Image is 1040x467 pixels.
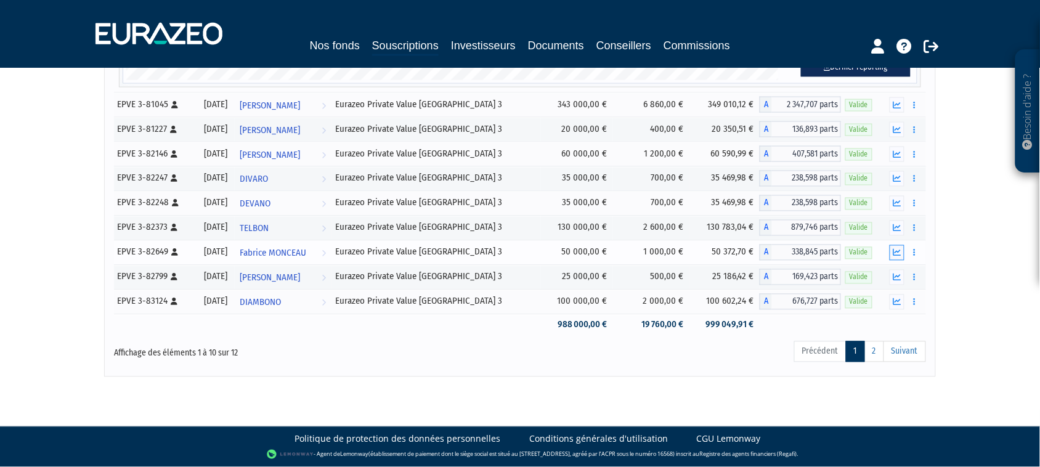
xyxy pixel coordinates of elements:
[117,246,192,259] div: EPVE 3-82649
[760,171,772,187] span: A
[760,171,840,187] div: A - Eurazeo Private Value Europe 3
[613,216,689,240] td: 2 600,00 €
[541,92,613,117] td: 343 000,00 €
[240,217,269,240] span: TELBON
[596,37,651,54] a: Conseillers
[772,195,840,211] span: 238,598 parts
[528,37,584,54] a: Documents
[336,172,537,185] div: Eurazeo Private Value [GEOGRAPHIC_DATA] 3
[171,298,177,306] i: [Français] Personne physique
[114,340,442,360] div: Affichage des éléments 1 à 10 sur 12
[699,450,797,458] a: Registre des agents financiers (Regafi)
[201,147,230,160] div: [DATE]
[690,216,760,240] td: 130 783,04 €
[201,123,230,136] div: [DATE]
[451,37,516,54] a: Investisseurs
[864,341,884,362] a: 2
[171,274,177,281] i: [Français] Personne physique
[117,197,192,209] div: EPVE 3-82248
[690,142,760,166] td: 60 590,99 €
[336,123,537,136] div: Eurazeo Private Value [GEOGRAPHIC_DATA] 3
[845,148,872,160] span: Valide
[772,269,840,285] span: 169,423 parts
[541,142,613,166] td: 60 000,00 €
[690,240,760,265] td: 50 372,70 €
[541,314,613,336] td: 988 000,00 €
[541,216,613,240] td: 130 000,00 €
[760,146,772,162] span: A
[690,191,760,216] td: 35 469,98 €
[117,123,192,136] div: EPVE 3-81227
[117,270,192,283] div: EPVE 3-82799
[845,124,872,136] span: Valide
[322,168,327,191] i: Voir l'investisseur
[336,270,537,283] div: Eurazeo Private Value [GEOGRAPHIC_DATA] 3
[235,117,331,142] a: [PERSON_NAME]
[541,290,613,314] td: 100 000,00 €
[772,146,840,162] span: 407,581 parts
[772,171,840,187] span: 238,598 parts
[697,433,761,445] a: CGU Lemonway
[336,197,537,209] div: Eurazeo Private Value [GEOGRAPHIC_DATA] 3
[267,449,314,461] img: logo-lemonway.png
[336,221,537,234] div: Eurazeo Private Value [GEOGRAPHIC_DATA] 3
[322,267,327,290] i: Voir l'investisseur
[240,168,268,191] span: DIVARO
[845,247,872,259] span: Valide
[772,245,840,261] span: 338,845 parts
[170,126,177,133] i: [Français] Personne physique
[613,92,689,117] td: 6 860,00 €
[201,221,230,234] div: [DATE]
[846,341,865,362] a: 1
[772,220,840,236] span: 879,746 parts
[235,290,331,314] a: DIAMBONO
[240,119,300,142] span: [PERSON_NAME]
[201,98,230,111] div: [DATE]
[117,221,192,234] div: EPVE 3-82373
[240,144,300,166] span: [PERSON_NAME]
[201,270,230,283] div: [DATE]
[690,166,760,191] td: 35 469,98 €
[690,265,760,290] td: 25 186,42 €
[235,240,331,265] a: Fabrice MONCEAU
[690,290,760,314] td: 100 602,24 €
[172,200,179,207] i: [Français] Personne physique
[295,433,500,445] a: Politique de protection des données personnelles
[541,240,613,265] td: 50 000,00 €
[541,166,613,191] td: 35 000,00 €
[1021,56,1035,167] p: Besoin d'aide ?
[760,97,840,113] div: A - Eurazeo Private Value Europe 3
[117,295,192,308] div: EPVE 3-83124
[760,220,840,236] div: A - Eurazeo Private Value Europe 3
[845,222,872,234] span: Valide
[240,242,306,265] span: Fabrice MONCEAU
[322,291,327,314] i: Voir l'investisseur
[201,246,230,259] div: [DATE]
[845,272,872,283] span: Valide
[760,195,772,211] span: A
[690,314,760,336] td: 999 049,91 €
[760,121,772,137] span: A
[235,216,331,240] a: TELBON
[845,296,872,308] span: Valide
[760,245,772,261] span: A
[240,94,300,117] span: [PERSON_NAME]
[240,267,300,290] span: [PERSON_NAME]
[235,166,331,191] a: DIVARO
[884,341,926,362] a: Suivant
[235,265,331,290] a: [PERSON_NAME]
[336,147,537,160] div: Eurazeo Private Value [GEOGRAPHIC_DATA] 3
[690,117,760,142] td: 20 350,51 €
[117,147,192,160] div: EPVE 3-82146
[541,191,613,216] td: 35 000,00 €
[171,175,177,182] i: [Français] Personne physique
[613,142,689,166] td: 1 200,00 €
[240,193,270,216] span: DEVANO
[760,269,840,285] div: A - Eurazeo Private Value Europe 3
[845,99,872,111] span: Valide
[310,37,360,54] a: Nos fonds
[760,121,840,137] div: A - Eurazeo Private Value Europe 3
[12,449,1028,461] div: - Agent de (établissement de paiement dont le siège social est situé au [STREET_ADDRESS], agréé p...
[613,166,689,191] td: 700,00 €
[201,197,230,209] div: [DATE]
